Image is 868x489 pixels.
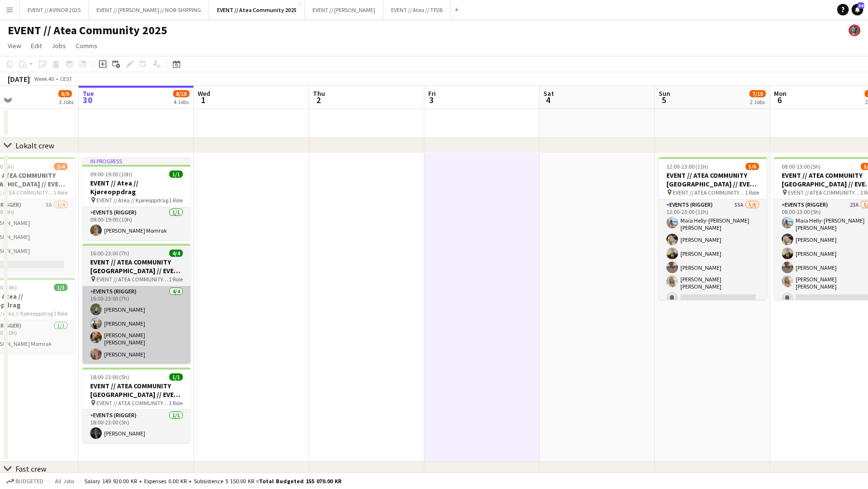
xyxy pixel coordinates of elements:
span: 1/1 [54,284,68,291]
span: Budgeted [15,478,43,485]
span: 12:00-23:00 (11h) [666,163,708,170]
span: Sat [543,89,554,98]
span: 1 Role [169,197,183,204]
span: 8/10 [173,90,190,97]
app-job-card: In progress09:00-19:00 (10h)1/1EVENT // Atea // Kjøreoppdrag EVENT // Atea // Kjøreoppdrag1 RoleE... [82,157,190,240]
button: EVENT // [PERSON_NAME] [305,0,383,19]
span: EVENT // Atea // Kjøreoppdrag [96,197,168,204]
span: Fri [428,89,436,98]
span: 09:00-19:00 (10h) [90,171,132,178]
span: 1 Role [54,189,68,196]
app-card-role: Events (Rigger)55A5/612:00-23:00 (11h)Maia Helly-[PERSON_NAME] [PERSON_NAME][PERSON_NAME][PERSON_... [659,199,767,308]
span: EVENT // ATEA COMMUNITY [GEOGRAPHIC_DATA] // EVENT CREW [96,399,169,407]
span: EVENT // ATEA COMMUNITY [GEOGRAPHIC_DATA] // EVENT CREW [673,189,745,196]
button: EVENT // AVINOR 2025 [20,0,89,19]
span: 18:00-23:00 (5h) [90,373,129,381]
app-job-card: 12:00-23:00 (11h)5/6EVENT // ATEA COMMUNITY [GEOGRAPHIC_DATA] // EVENT CREW EVENT // ATEA COMMUNI... [659,157,767,300]
div: 2 Jobs [750,98,765,106]
h3: EVENT // ATEA COMMUNITY [GEOGRAPHIC_DATA] // EVENT CREW [659,171,767,188]
span: 4 [542,94,554,106]
span: Tue [82,89,94,98]
span: 5/6 [746,163,759,170]
a: Comms [72,40,101,52]
span: EVENT // ATEA COMMUNITY [GEOGRAPHIC_DATA] // EVENT CREW [788,189,860,196]
button: EVENT // Atea Community 2025 [209,0,305,19]
div: 3 Jobs [59,98,74,106]
h3: EVENT // Atea // Kjøreoppdrag [82,179,190,196]
div: Lokalt crew [15,141,54,150]
a: View [4,40,25,52]
span: Wed [198,89,210,98]
span: 6 [773,94,787,106]
button: EVENT // Atea // TP2B [383,0,451,19]
span: Week 40 [32,75,56,82]
span: 1 [196,94,210,106]
div: Fast crew [15,464,46,474]
span: Thu [313,89,325,98]
app-job-card: 16:00-23:00 (7h)4/4EVENT // ATEA COMMUNITY [GEOGRAPHIC_DATA] // EVENT CREW EVENT // ATEA COMMUNIT... [82,244,190,364]
a: 34 [852,4,863,15]
button: EVENT // [PERSON_NAME] // NOR-SHIPPING [89,0,209,19]
span: 1 Role [745,189,759,196]
div: [DATE] [8,74,30,84]
span: 3 [427,94,436,106]
div: CEST [60,75,72,82]
app-card-role: Events (Rigger)1/109:00-19:00 (10h)[PERSON_NAME] Momrak [82,207,190,240]
app-card-role: Events (Rigger)4/416:00-23:00 (7h)[PERSON_NAME][PERSON_NAME][PERSON_NAME] [PERSON_NAME][PERSON_NAME] [82,286,190,364]
button: Budgeted [5,476,45,487]
app-card-role: Events (Rigger)1/118:00-23:00 (5h)[PERSON_NAME] [82,410,190,443]
span: 08:00-13:00 (5h) [782,163,821,170]
span: 30 [81,94,94,106]
span: 4/4 [169,250,183,257]
div: In progress [82,157,190,165]
div: 4 Jobs [174,98,189,106]
span: 1 Role [169,399,183,407]
span: 1/1 [169,171,183,178]
h3: EVENT // ATEA COMMUNITY [GEOGRAPHIC_DATA] // EVENT CREW [82,382,190,399]
div: Salary 149 920.00 KR + Expenses 0.00 KR + Subsistence 5 150.00 KR = [84,477,341,485]
span: 1 Role [169,276,183,283]
span: Sun [659,89,670,98]
span: 1/1 [169,373,183,381]
app-user-avatar: Tarjei Tuv [849,25,860,36]
span: Total Budgeted 155 070.00 KR [259,477,341,485]
span: 1 Role [54,310,68,317]
h1: EVENT // Atea Community 2025 [8,23,167,38]
a: Edit [27,40,46,52]
span: EVENT // ATEA COMMUNITY [GEOGRAPHIC_DATA] // EVENT CREW [96,276,169,283]
span: Edit [31,41,42,50]
span: 34 [857,2,864,9]
span: Mon [774,89,787,98]
h3: EVENT // ATEA COMMUNITY [GEOGRAPHIC_DATA] // EVENT CREW [82,258,190,275]
span: 2 [312,94,325,106]
app-job-card: 18:00-23:00 (5h)1/1EVENT // ATEA COMMUNITY [GEOGRAPHIC_DATA] // EVENT CREW EVENT // ATEA COMMUNIT... [82,368,190,443]
span: View [8,41,21,50]
span: All jobs [53,477,76,485]
span: Jobs [52,41,66,50]
span: 6/9 [58,90,72,97]
span: Comms [76,41,97,50]
span: 3/4 [54,163,68,170]
a: Jobs [48,40,70,52]
span: 16:00-23:00 (7h) [90,250,129,257]
span: 5 [657,94,670,106]
span: 7/10 [749,90,766,97]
